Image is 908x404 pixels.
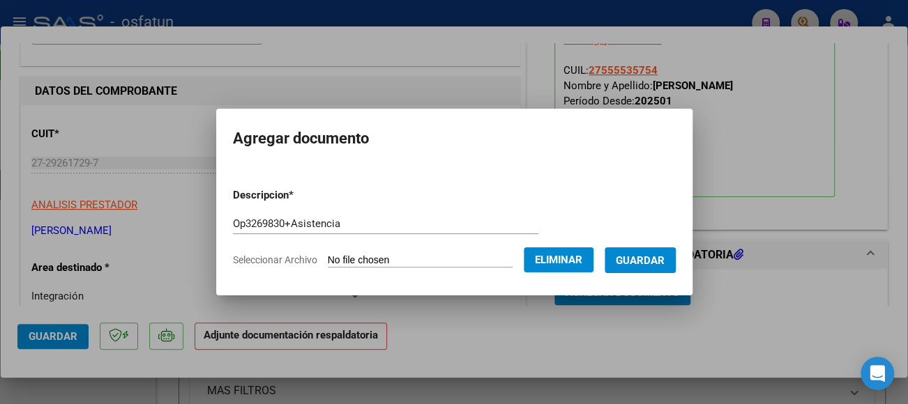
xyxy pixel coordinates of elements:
span: Eliminar [535,254,582,266]
button: Guardar [605,247,676,273]
span: Guardar [616,254,665,267]
p: Descripcion [233,187,366,203]
button: Eliminar [524,247,593,272]
span: Seleccionar Archivo [233,254,317,265]
div: Open Intercom Messenger [861,357,894,390]
h2: Agregar documento [233,125,676,152]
